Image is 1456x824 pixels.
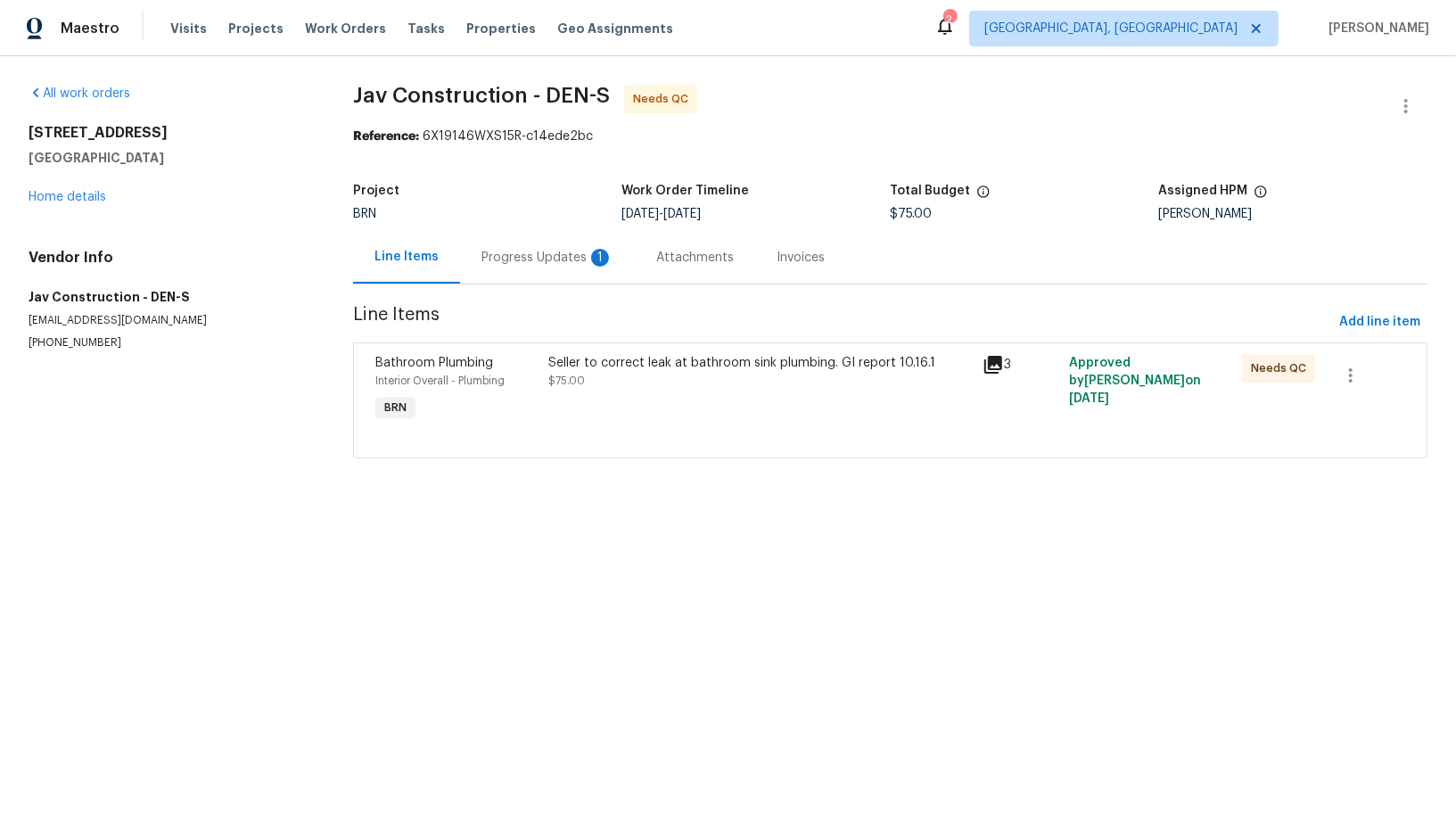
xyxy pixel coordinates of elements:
span: Bathroom Plumbing [375,357,493,369]
div: Line Items [374,248,439,266]
div: Attachments [656,249,734,267]
h5: [GEOGRAPHIC_DATA] [29,149,310,167]
div: 3 [983,354,1058,375]
span: Tasks [407,22,445,35]
h5: Assigned HPM [1159,185,1248,197]
h5: Work Order Timeline [621,185,749,197]
h2: [STREET_ADDRESS] [29,124,310,142]
b: Reference: [353,130,419,143]
span: Needs QC [633,90,695,108]
span: The hpm assigned to this work order. [1254,185,1268,208]
h5: Total Budget [891,185,971,197]
span: $75.00 [891,208,933,220]
h4: Vendor Info [29,249,310,267]
span: [DATE] [663,208,701,220]
h5: Jav Construction - DEN-S [29,288,310,306]
span: Geo Assignments [557,20,673,37]
a: Home details [29,191,106,203]
div: 1 [591,249,609,267]
div: Progress Updates [481,249,613,267]
a: All work orders [29,87,130,100]
span: - [621,208,701,220]
span: [GEOGRAPHIC_DATA], [GEOGRAPHIC_DATA] [984,20,1238,37]
span: The total cost of line items that have been proposed by Opendoor. This sum includes line items th... [976,185,991,208]
span: [DATE] [1069,392,1109,405]
button: Add line item [1332,306,1427,339]
p: [EMAIL_ADDRESS][DOMAIN_NAME] [29,313,310,328]
span: Interior Overall - Plumbing [375,375,505,386]
p: [PHONE_NUMBER] [29,335,310,350]
h5: Project [353,185,399,197]
div: 2 [943,11,956,29]
span: Approved by [PERSON_NAME] on [1069,357,1201,405]
span: Work Orders [305,20,386,37]
span: $75.00 [549,375,586,386]
span: BRN [377,399,414,416]
span: Jav Construction - DEN-S [353,85,610,106]
div: Seller to correct leak at bathroom sink plumbing. GI report 10.16.1 [549,354,972,372]
div: Invoices [777,249,825,267]
div: 6X19146WXS15R-c14ede2bc [353,128,1427,145]
span: BRN [353,208,376,220]
span: [PERSON_NAME] [1321,20,1429,37]
span: Add line item [1339,311,1420,334]
span: Visits [170,20,207,37]
div: [PERSON_NAME] [1159,208,1427,220]
span: Line Items [353,306,1332,339]
span: Maestro [61,20,119,37]
span: Properties [466,20,536,37]
span: Projects [228,20,284,37]
span: [DATE] [621,208,659,220]
span: Needs QC [1251,359,1313,377]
